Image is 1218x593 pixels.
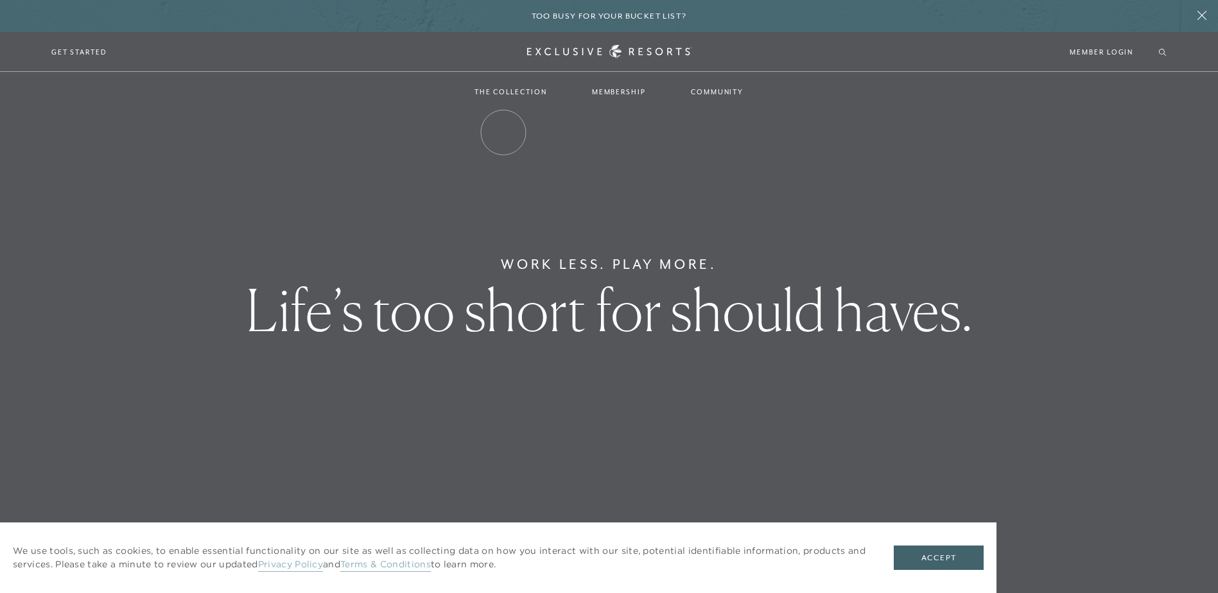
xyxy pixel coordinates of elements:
[340,558,431,572] a: Terms & Conditions
[532,10,687,22] h6: Too busy for your bucket list?
[258,558,323,572] a: Privacy Policy
[462,73,560,110] a: The Collection
[1070,46,1133,58] a: Member Login
[501,254,717,275] h6: Work Less. Play More.
[246,281,973,339] h1: Life’s too short for should haves.
[894,546,984,570] button: Accept
[51,46,107,58] a: Get Started
[678,73,756,110] a: Community
[579,73,659,110] a: Membership
[13,544,868,571] p: We use tools, such as cookies, to enable essential functionality on our site as well as collectin...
